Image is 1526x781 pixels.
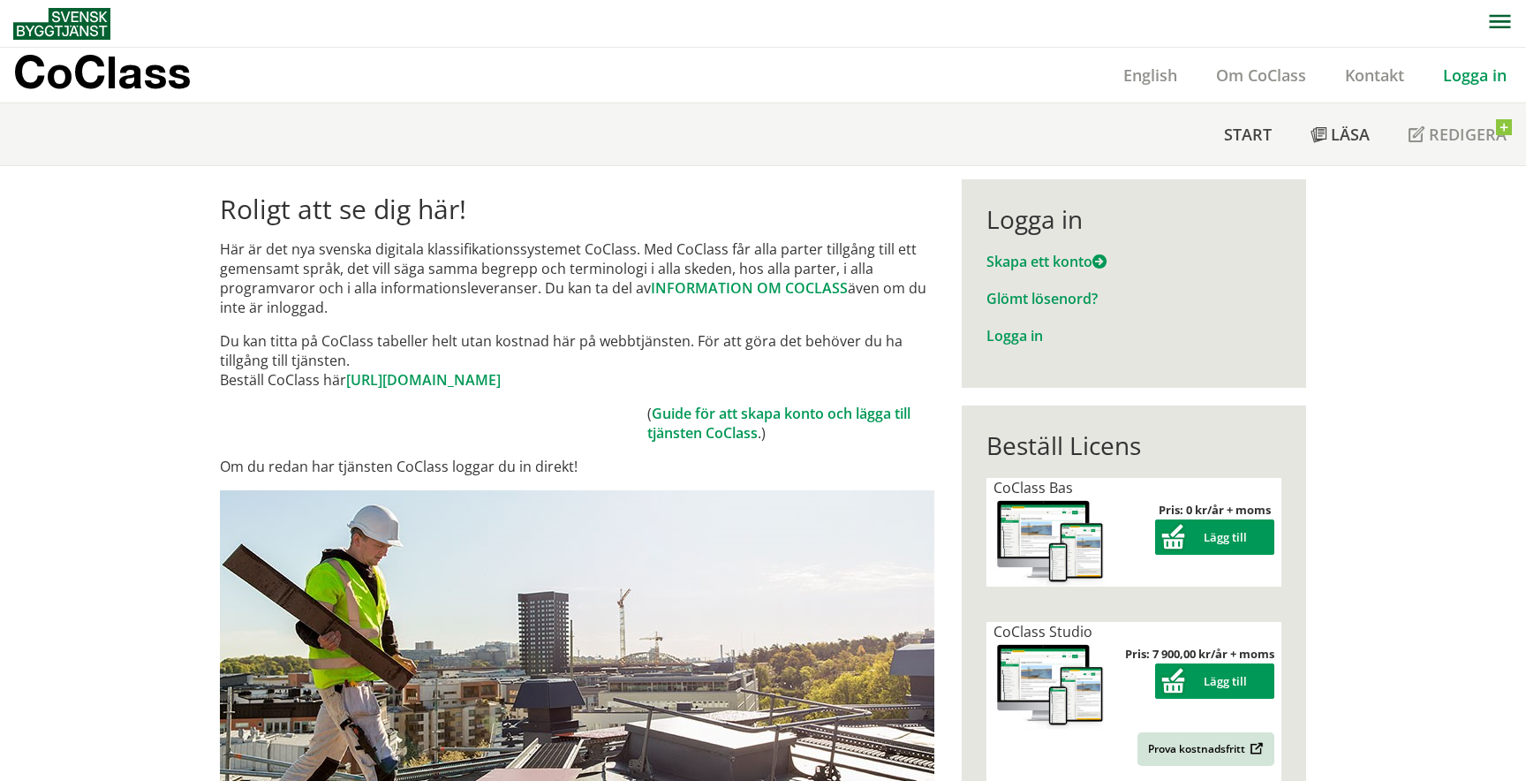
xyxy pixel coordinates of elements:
[993,641,1107,731] img: coclass-license.jpg
[13,62,191,82] p: CoClass
[346,370,501,390] a: [URL][DOMAIN_NAME]
[1137,732,1274,766] a: Prova kostnadsfritt
[1197,64,1326,86] a: Om CoClass
[13,48,229,102] a: CoClass
[986,204,1280,234] div: Logga in
[986,430,1280,460] div: Beställ Licens
[986,289,1098,308] a: Glömt lösenord?
[1331,124,1370,145] span: Läsa
[993,478,1073,497] span: CoClass Bas
[647,404,910,443] a: Guide för att skapa konto och lägga till tjänsten CoClass
[1104,64,1197,86] a: English
[1155,519,1274,555] button: Lägg till
[220,457,934,476] p: Om du redan har tjänsten CoClass loggar du in direkt!
[1224,124,1272,145] span: Start
[1159,502,1271,518] strong: Pris: 0 kr/år + moms
[1291,103,1389,165] a: Läsa
[1247,742,1264,755] img: Outbound.png
[1125,646,1274,662] strong: Pris: 7 900,00 kr/år + moms
[1424,64,1526,86] a: Logga in
[1155,673,1274,689] a: Lägg till
[13,8,110,40] img: Svensk Byggtjänst
[647,404,934,443] td: ( .)
[651,278,848,298] a: INFORMATION OM COCLASS
[1205,103,1291,165] a: Start
[1155,529,1274,545] a: Lägg till
[220,193,934,225] h1: Roligt att se dig här!
[986,326,1043,345] a: Logga in
[220,331,934,390] p: Du kan titta på CoClass tabeller helt utan kostnad här på webbtjänsten. För att göra det behöver ...
[220,239,934,317] p: Här är det nya svenska digitala klassifikationssystemet CoClass. Med CoClass får alla parter till...
[993,497,1107,587] img: coclass-license.jpg
[986,252,1107,271] a: Skapa ett konto
[1326,64,1424,86] a: Kontakt
[993,622,1092,641] span: CoClass Studio
[1155,663,1274,699] button: Lägg till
